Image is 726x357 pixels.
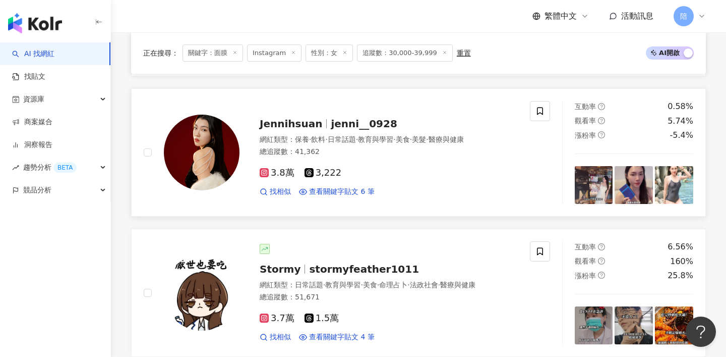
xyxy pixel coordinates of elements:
[575,166,613,205] img: post-image
[323,281,325,289] span: ·
[260,135,518,145] div: 網紅類型 ：
[23,179,51,201] span: 競品分析
[575,272,596,280] span: 漲粉率
[305,313,339,324] span: 1.5萬
[377,281,379,289] span: ·
[357,44,453,62] span: 追蹤數：30,000-39,999
[164,255,239,331] img: KOL Avatar
[12,140,52,150] a: 洞察報告
[668,101,693,112] div: 0.58%
[668,270,693,281] div: 25.8%
[260,118,322,130] span: Jennihsuan
[379,281,407,289] span: 命理占卜
[598,243,605,250] span: question-circle
[260,292,518,302] div: 總追蹤數 ： 51,671
[309,332,375,342] span: 查看關鍵字貼文 4 筆
[598,258,605,265] span: question-circle
[12,164,19,171] span: rise
[655,166,693,205] img: post-image
[270,332,291,342] span: 找相似
[363,281,377,289] span: 美食
[328,135,356,143] span: 日常話題
[164,115,239,190] img: KOL Avatar
[575,117,596,125] span: 觀看率
[260,263,300,275] span: Stormy
[544,11,577,22] span: 繁體中文
[670,256,693,267] div: 160%
[615,166,653,205] img: post-image
[305,168,342,178] span: 3,222
[440,281,475,289] span: 醫療與健康
[331,118,397,130] span: jenni__0928
[668,241,693,252] div: 6.56%
[358,135,393,143] span: 教育與學習
[615,307,653,345] img: post-image
[299,187,375,197] a: 查看關鍵字貼文 6 筆
[299,332,375,342] a: 查看關鍵字貼文 4 筆
[295,281,323,289] span: 日常話題
[575,131,596,139] span: 漲粉率
[396,135,410,143] span: 美食
[575,257,596,265] span: 觀看率
[598,117,605,124] span: question-circle
[23,88,44,111] span: 資源庫
[309,135,311,143] span: ·
[311,135,325,143] span: 飲料
[655,307,693,345] img: post-image
[621,11,653,21] span: 活動訊息
[131,88,706,217] a: KOL AvatarJennihsuanjenni__0928網紅類型：保養·飲料·日常話題·教育與學習·美食·美髮·醫療與健康總追蹤數：41,3623.8萬3,222找相似查看關鍵字貼文 6 ...
[598,131,605,138] span: question-circle
[356,135,358,143] span: ·
[680,11,687,22] span: 陪
[575,307,613,345] img: post-image
[325,135,327,143] span: ·
[260,187,291,197] a: 找相似
[407,281,409,289] span: ·
[8,13,62,33] img: logo
[426,135,428,143] span: ·
[53,163,77,173] div: BETA
[306,44,353,62] span: 性別：女
[575,103,596,111] span: 互動率
[295,135,309,143] span: 保養
[670,130,693,141] div: -5.4%
[183,44,243,62] span: 關鍵字：面膜
[686,317,716,347] iframe: Help Scout Beacon - Open
[12,117,52,127] a: 商案媒合
[598,103,605,110] span: question-circle
[393,135,395,143] span: ·
[438,281,440,289] span: ·
[247,44,301,62] span: Instagram
[412,135,426,143] span: 美髮
[309,187,375,197] span: 查看關鍵字貼文 6 筆
[143,49,178,57] span: 正在搜尋 ：
[309,263,419,275] span: stormyfeather1011
[260,168,294,178] span: 3.8萬
[325,281,360,289] span: 教育與學習
[575,243,596,251] span: 互動率
[260,313,294,324] span: 3.7萬
[410,135,412,143] span: ·
[598,272,605,279] span: question-circle
[131,229,706,357] a: KOL AvatarStormystormyfeather1011網紅類型：日常話題·教育與學習·美食·命理占卜·法政社會·醫療與健康總追蹤數：51,6713.7萬1.5萬找相似查看關鍵字貼文 ...
[260,280,518,290] div: 網紅類型 ：
[429,135,464,143] span: 醫療與健康
[12,49,54,59] a: searchAI 找網紅
[410,281,438,289] span: 法政社會
[12,72,45,82] a: 找貼文
[23,156,77,179] span: 趨勢分析
[457,49,471,57] div: 重置
[360,281,362,289] span: ·
[668,116,693,127] div: 5.74%
[260,332,291,342] a: 找相似
[270,187,291,197] span: 找相似
[260,147,518,157] div: 總追蹤數 ： 41,362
